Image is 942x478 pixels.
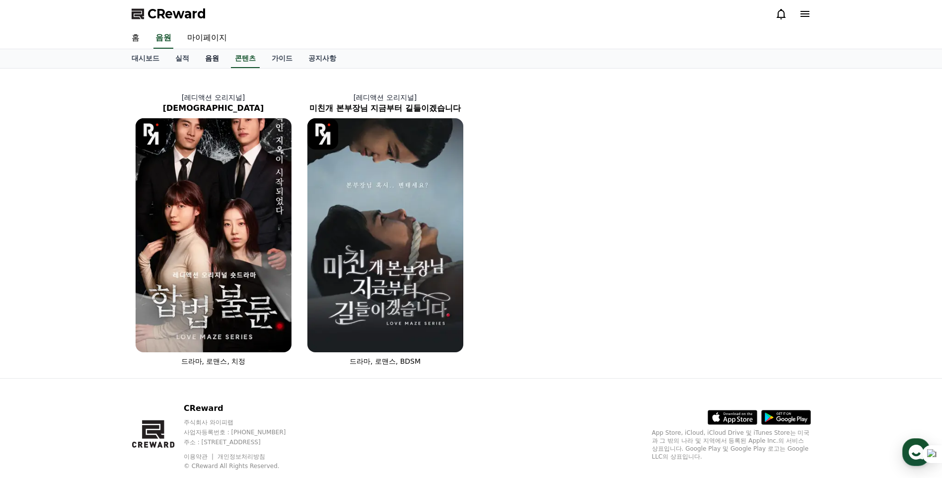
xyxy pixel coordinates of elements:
span: 드라마, 로맨스, 치정 [181,357,246,365]
img: 미친개 본부장님 지금부터 길들이겠습니다 [307,118,463,352]
span: CReward [147,6,206,22]
a: [레디액션 오리지널] 미친개 본부장님 지금부터 길들이겠습니다 미친개 본부장님 지금부터 길들이겠습니다 [object Object] Logo 드라마, 로맨스, BDSM [299,84,471,374]
span: 설정 [153,330,165,338]
a: 개인정보처리방침 [217,453,265,460]
span: 대화 [91,330,103,338]
a: 대시보드 [124,49,167,68]
a: 공지사항 [300,49,344,68]
a: 음원 [197,49,227,68]
p: App Store, iCloud, iCloud Drive 및 iTunes Store는 미국과 그 밖의 나라 및 지역에서 등록된 Apple Inc.의 서비스 상표입니다. Goo... [652,429,811,461]
img: [object Object] Logo [136,118,167,150]
a: 홈 [124,28,147,49]
a: 콘텐츠 [231,49,260,68]
h2: [DEMOGRAPHIC_DATA] [128,102,299,114]
p: [레디액션 오리지널] [299,92,471,102]
p: [레디액션 오리지널] [128,92,299,102]
a: 마이페이지 [179,28,235,49]
a: 이용약관 [184,453,215,460]
p: 주식회사 와이피랩 [184,418,305,426]
a: [레디액션 오리지널] [DEMOGRAPHIC_DATA] 합법불륜 [object Object] Logo 드라마, 로맨스, 치정 [128,84,299,374]
p: 사업자등록번호 : [PHONE_NUMBER] [184,428,305,436]
h2: 미친개 본부장님 지금부터 길들이겠습니다 [299,102,471,114]
a: CReward [132,6,206,22]
img: 합법불륜 [136,118,291,352]
a: 실적 [167,49,197,68]
a: 음원 [153,28,173,49]
img: [object Object] Logo [307,118,339,150]
a: 대화 [66,315,128,340]
p: 주소 : [STREET_ADDRESS] [184,438,305,446]
p: © CReward All Rights Reserved. [184,462,305,470]
span: 드라마, 로맨스, BDSM [350,357,421,365]
span: 홈 [31,330,37,338]
p: CReward [184,402,305,414]
a: 설정 [128,315,191,340]
a: 가이드 [264,49,300,68]
a: 홈 [3,315,66,340]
